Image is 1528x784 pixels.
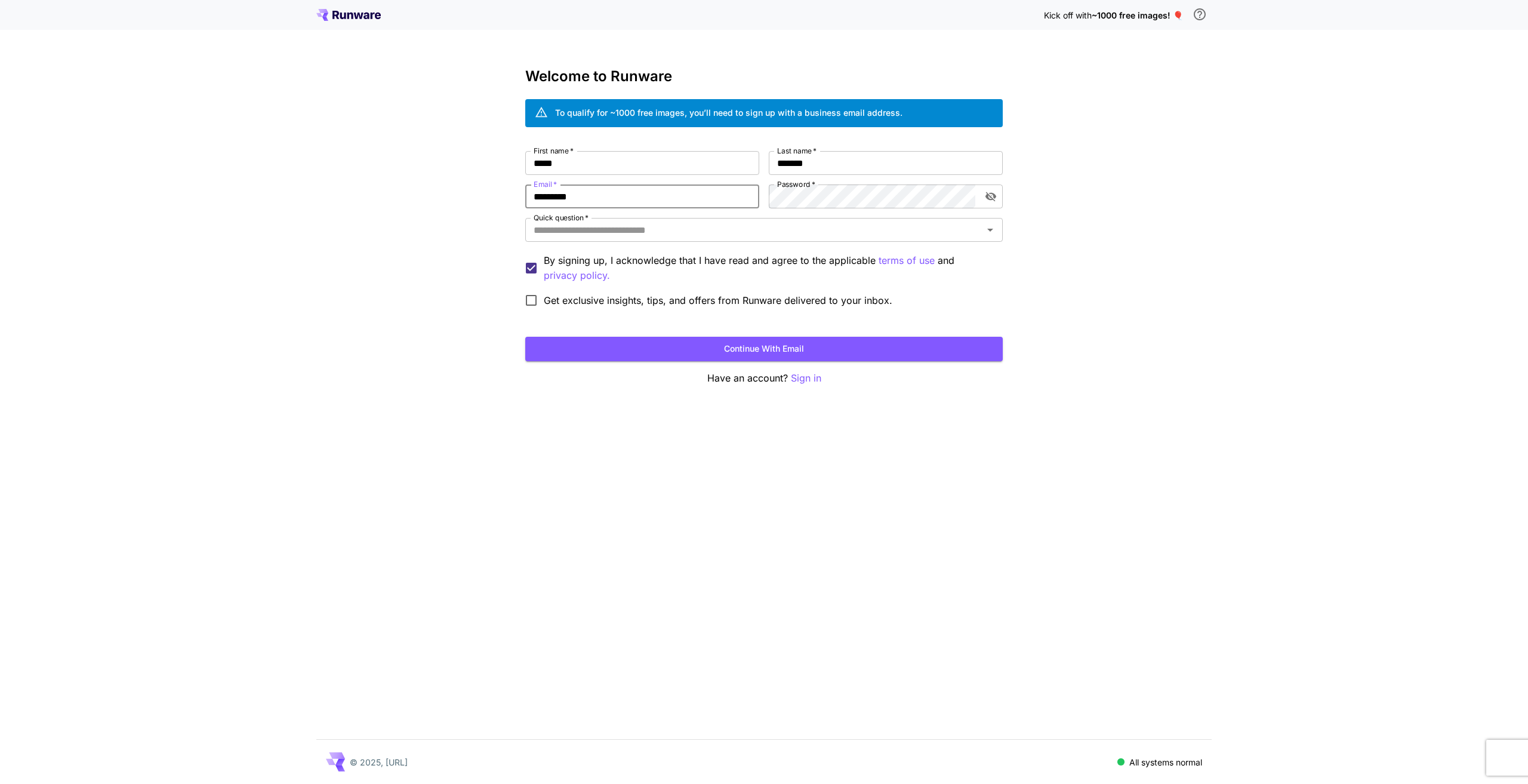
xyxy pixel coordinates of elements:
[525,337,1003,361] button: Continue with email
[982,222,999,238] button: Open
[544,253,993,283] p: By signing up, I acknowledge that I have read and agree to the applicable and
[544,268,610,283] button: By signing up, I acknowledge that I have read and agree to the applicable terms of use and
[525,68,1003,85] h3: Welcome to Runware
[879,253,935,268] button: By signing up, I acknowledge that I have read and agree to the applicable and privacy policy.
[1129,756,1202,768] p: All systems normal
[1188,2,1212,26] button: In order to qualify for free credit, you need to sign up with a business email address and click ...
[980,186,1002,207] button: toggle password visibility
[777,179,815,189] label: Password
[879,253,935,268] p: terms of use
[534,213,589,223] label: Quick question
[777,146,817,156] label: Last name
[350,756,408,768] p: © 2025, [URL]
[791,371,821,386] button: Sign in
[534,179,557,189] label: Email
[544,268,610,283] p: privacy policy.
[1092,10,1183,20] span: ~1000 free images! 🎈
[1044,10,1092,20] span: Kick off with
[534,146,574,156] label: First name
[555,106,902,119] div: To qualify for ~1000 free images, you’ll need to sign up with a business email address.
[525,371,1003,386] p: Have an account?
[544,293,892,308] span: Get exclusive insights, tips, and offers from Runware delivered to your inbox.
